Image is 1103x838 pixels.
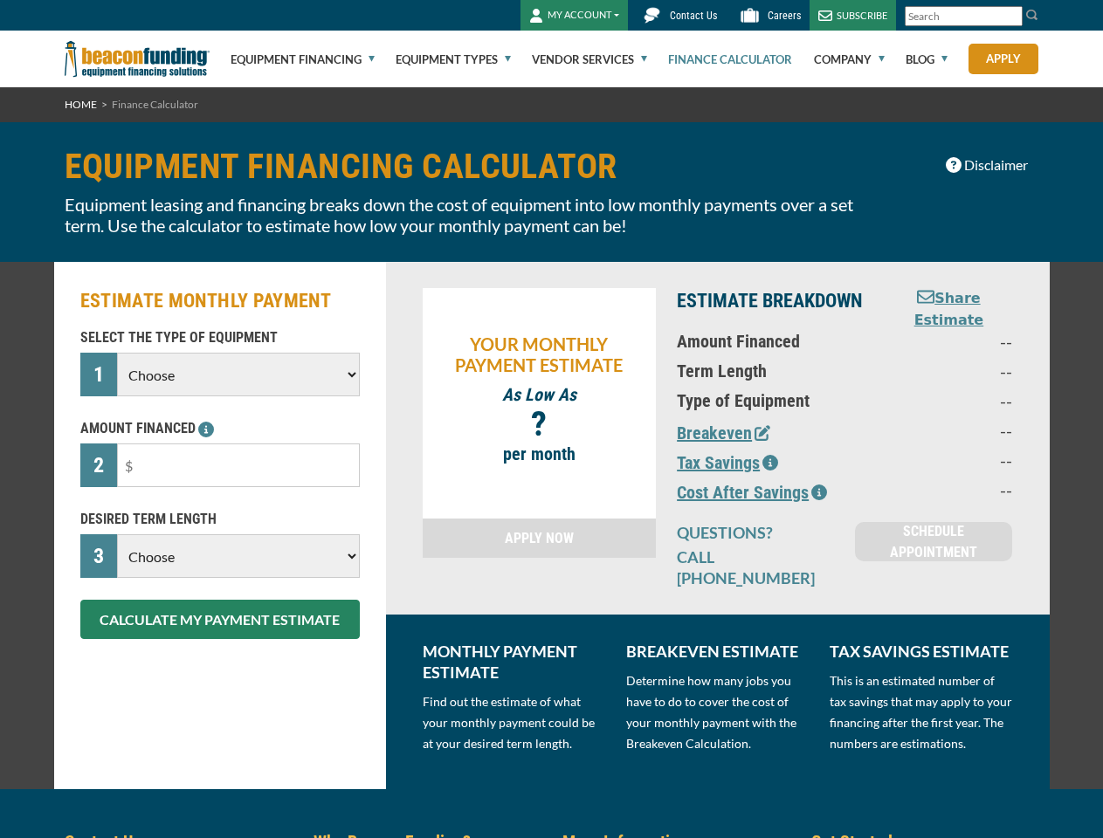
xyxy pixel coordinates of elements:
[677,361,864,381] p: Term Length
[934,148,1039,182] button: Disclaimer
[65,148,873,185] h1: EQUIPMENT FINANCING CALCULATOR
[80,534,118,578] div: 3
[80,509,360,530] p: DESIRED TERM LENGTH
[677,331,864,352] p: Amount Financed
[626,670,809,754] p: Determine how many jobs you have to do to cover the cost of your monthly payment with the Breakev...
[885,331,1012,352] p: --
[964,155,1028,175] span: Disclaimer
[80,600,360,639] button: CALCULATE MY PAYMENT ESTIMATE
[532,31,647,87] a: Vendor Services
[677,450,778,476] button: Tax Savings
[431,333,648,375] p: YOUR MONTHLY PAYMENT ESTIMATE
[768,10,801,22] span: Careers
[1025,8,1039,22] img: Search
[906,31,948,87] a: Blog
[830,641,1012,662] p: TAX SAVINGS ESTIMATE
[830,670,1012,754] p: This is an estimated number of tax savings that may apply to your financing after the first year....
[814,31,885,87] a: Company
[885,450,1012,471] p: --
[677,288,864,314] p: ESTIMATE BREAKDOWN
[969,44,1038,74] a: Apply
[423,519,657,558] a: APPLY NOW
[65,31,210,87] img: Beacon Funding Corporation logo
[80,353,118,396] div: 1
[885,288,1012,331] button: Share Estimate
[112,98,198,111] span: Finance Calculator
[668,31,792,87] a: Finance Calculator
[80,288,360,314] h2: ESTIMATE MONTHLY PAYMENT
[65,194,873,236] p: Equipment leasing and financing breaks down the cost of equipment into low monthly payments over ...
[431,384,648,405] p: As Low As
[396,31,511,87] a: Equipment Types
[885,361,1012,381] p: --
[677,390,864,411] p: Type of Equipment
[677,420,770,446] button: Breakeven
[65,98,97,111] a: HOME
[885,479,1012,500] p: --
[677,522,834,543] p: QUESTIONS?
[80,443,118,487] div: 2
[80,418,360,439] p: AMOUNT FINANCED
[677,546,834,588] p: CALL [PHONE_NUMBER]
[117,443,359,487] input: $
[677,479,827,505] button: Cost After Savings
[423,641,605,683] p: MONTHLY PAYMENT ESTIMATE
[885,420,1012,441] p: --
[670,10,717,22] span: Contact Us
[885,390,1012,411] p: --
[905,6,1023,26] input: Search
[80,327,360,348] p: SELECT THE TYPE OF EQUIPMENT
[431,414,648,435] p: ?
[1004,10,1018,24] a: Clear search text
[231,31,375,87] a: Equipment Financing
[431,443,648,464] p: per month
[626,641,809,662] p: BREAKEVEN ESTIMATE
[855,522,1012,561] a: SCHEDULE APPOINTMENT
[423,691,605,754] p: Find out the estimate of what your monthly payment could be at your desired term length.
